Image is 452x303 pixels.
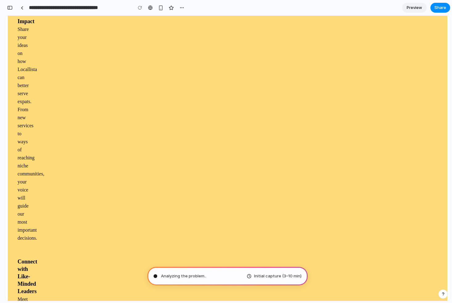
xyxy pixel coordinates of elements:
[402,3,427,13] a: Preview
[430,3,450,13] button: Share
[12,242,25,280] div: Connect with Like-Minded Leaders
[254,273,302,279] span: Initial capture (3–10 min)
[161,273,206,279] span: Analyzing the problem ..
[12,10,25,226] div: Share your ideas on how Locallista can better serve expats. From new services to ways of reaching...
[407,5,422,11] span: Preview
[434,5,446,11] span: Share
